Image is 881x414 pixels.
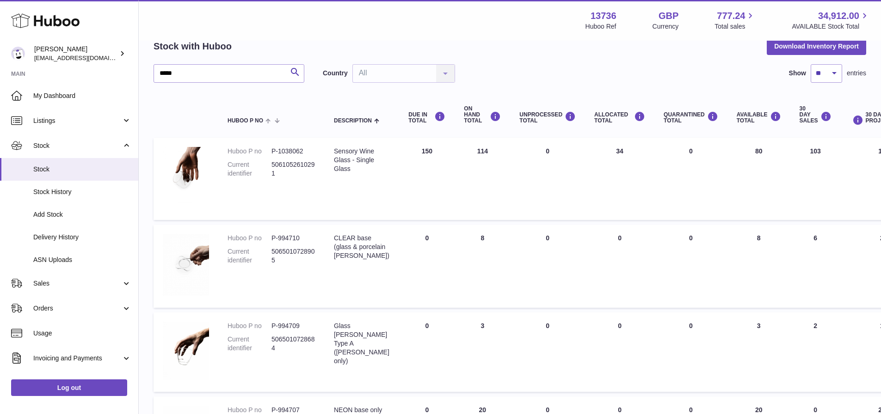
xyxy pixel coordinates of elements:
span: Stock [33,141,122,150]
div: Currency [653,22,679,31]
dt: Huboo P no [228,234,271,243]
dd: P-994709 [271,322,315,330]
td: 0 [585,312,654,392]
dt: Huboo P no [228,322,271,330]
dd: 5061052610291 [271,160,315,178]
button: Download Inventory Report [767,38,866,55]
span: Stock History [33,188,131,196]
div: DUE IN TOTAL [408,111,445,124]
span: 0 [689,147,693,155]
a: Log out [11,379,127,396]
label: Show [789,69,806,78]
span: 0 [689,322,693,329]
td: 0 [399,225,455,308]
span: 777.24 [717,10,745,22]
div: ALLOCATED Total [594,111,645,124]
dd: P-1038062 [271,147,315,156]
a: 34,912.00 AVAILABLE Stock Total [792,10,870,31]
div: UNPROCESSED Total [519,111,576,124]
td: 6 [790,225,841,308]
span: 0 [689,406,693,414]
img: product image [163,234,209,296]
td: 34 [585,138,654,220]
span: Orders [33,304,122,313]
td: 103 [790,138,841,220]
td: 8 [727,225,790,308]
dd: 5065010728905 [271,247,315,265]
div: Huboo Ref [585,22,616,31]
td: 3 [455,312,510,392]
div: [PERSON_NAME] [34,45,117,62]
span: Huboo P no [228,118,263,124]
dt: Current identifier [228,160,271,178]
span: 0 [689,234,693,242]
span: Stock [33,165,131,174]
span: [EMAIL_ADDRESS][DOMAIN_NAME] [34,54,136,61]
h2: Stock with Huboo [154,40,232,53]
span: Listings [33,116,122,125]
span: 34,912.00 [818,10,859,22]
dt: Current identifier [228,335,271,353]
dt: Huboo P no [228,147,271,156]
td: 114 [455,138,510,220]
dd: P-994710 [271,234,315,243]
div: Sensory Wine Glass - Single Glass [334,147,390,173]
span: Add Stock [33,210,131,219]
span: Usage [33,329,131,338]
img: product image [163,147,209,208]
dt: Current identifier [228,247,271,265]
div: Glass [PERSON_NAME] Type A ([PERSON_NAME] only) [334,322,390,365]
span: AVAILABLE Stock Total [792,22,870,31]
span: Delivery History [33,233,131,242]
td: 0 [585,225,654,308]
span: My Dashboard [33,91,131,100]
td: 80 [727,138,790,220]
strong: 13736 [591,10,616,22]
td: 150 [399,138,455,220]
div: 30 DAY SALES [800,106,832,124]
td: 8 [455,225,510,308]
span: Sales [33,279,122,288]
span: Description [334,118,372,124]
img: product image [163,322,209,380]
dd: 5065010728684 [271,335,315,353]
div: AVAILABLE Total [737,111,781,124]
td: 0 [399,312,455,392]
span: ASN Uploads [33,256,131,264]
div: ON HAND Total [464,106,501,124]
a: 777.24 Total sales [715,10,756,31]
img: internalAdmin-13736@internal.huboo.com [11,47,25,61]
span: Total sales [715,22,756,31]
div: CLEAR base (glass & porcelain [PERSON_NAME]) [334,234,390,260]
td: 0 [510,225,585,308]
td: 3 [727,312,790,392]
span: entries [847,69,866,78]
td: 2 [790,312,841,392]
span: Invoicing and Payments [33,354,122,363]
td: 0 [510,312,585,392]
strong: GBP [659,10,678,22]
label: Country [323,69,348,78]
td: 0 [510,138,585,220]
div: QUARANTINED Total [664,111,718,124]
